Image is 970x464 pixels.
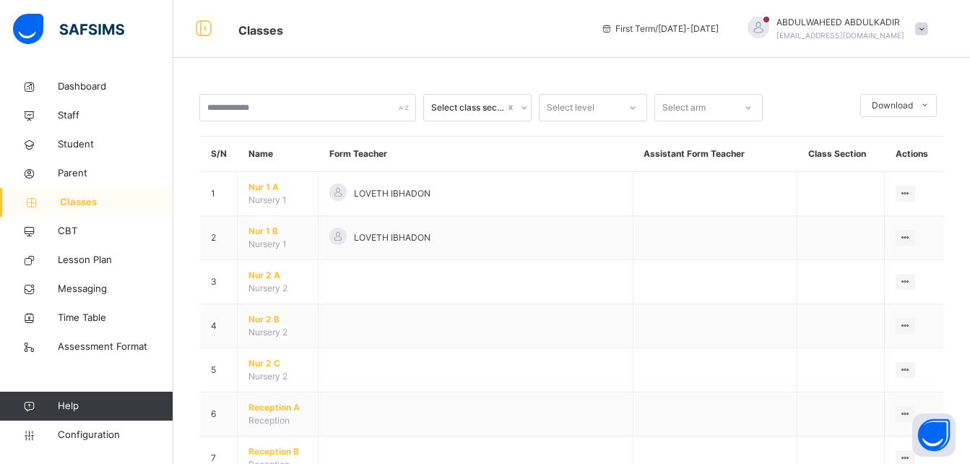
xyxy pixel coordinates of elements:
[354,187,430,200] span: LOVETH IBHADON
[58,137,173,152] span: Student
[797,137,885,172] th: Class Section
[58,282,173,296] span: Messaging
[776,16,904,29] span: ABDULWAHEED ABDULKADIR
[60,195,173,210] span: Classes
[248,181,307,194] span: Nur 1 A
[238,23,283,38] span: Classes
[58,166,173,181] span: Parent
[200,392,238,437] td: 6
[248,371,287,382] span: Nursery 2
[248,283,287,293] span: Nursery 2
[633,137,797,172] th: Assistant Form Teacher
[885,137,944,172] th: Actions
[200,137,238,172] th: S/N
[58,399,173,413] span: Help
[354,231,430,244] span: LOVETH IBHADON
[248,445,307,458] span: Reception B
[601,22,719,35] span: session/term information
[248,269,307,282] span: Nur 2 A
[238,137,319,172] th: Name
[58,80,173,94] span: Dashboard
[776,31,904,40] span: [EMAIL_ADDRESS][DOMAIN_NAME]
[248,225,307,238] span: Nur 1 B
[58,108,173,123] span: Staff
[200,304,238,348] td: 4
[872,99,913,112] span: Download
[200,172,238,216] td: 1
[58,253,173,267] span: Lesson Plan
[58,311,173,325] span: Time Table
[13,14,124,44] img: safsims
[733,16,935,42] div: ABDULWAHEEDABDULKADIR
[248,194,287,205] span: Nursery 1
[248,239,287,249] span: Nursery 1
[248,327,287,338] span: Nursery 2
[248,357,307,370] span: Nur 2 C
[58,224,173,239] span: CBT
[248,415,290,426] span: Reception
[248,313,307,326] span: Nur 2 B
[58,340,173,354] span: Assessment Format
[662,94,706,121] div: Select arm
[547,94,594,121] div: Select level
[200,260,238,304] td: 3
[319,137,633,172] th: Form Teacher
[200,216,238,260] td: 2
[912,413,956,457] button: Open asap
[248,401,307,414] span: Reception A
[431,101,505,114] div: Select class section
[200,348,238,392] td: 5
[58,428,173,442] span: Configuration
